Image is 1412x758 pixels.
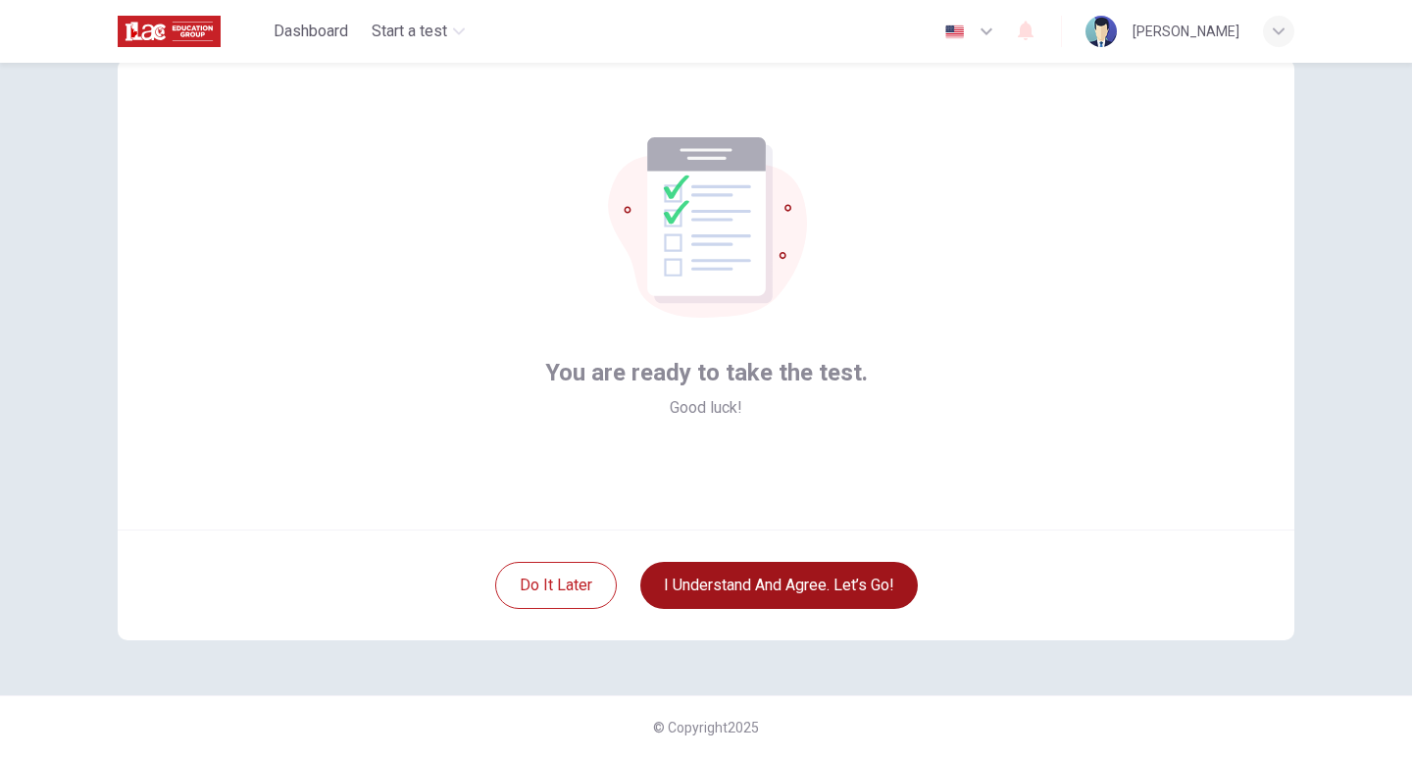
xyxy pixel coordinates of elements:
div: [PERSON_NAME] [1133,20,1239,43]
button: Dashboard [266,14,356,49]
span: © Copyright 2025 [653,720,759,735]
img: en [942,25,967,39]
a: ILAC logo [118,12,266,51]
button: Do it later [495,562,617,609]
button: Start a test [364,14,473,49]
span: You are ready to take the test. [545,357,868,388]
img: ILAC logo [118,12,221,51]
span: Good luck! [670,396,742,420]
button: I understand and agree. Let’s go! [640,562,918,609]
span: Start a test [372,20,447,43]
img: Profile picture [1085,16,1117,47]
span: Dashboard [274,20,348,43]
